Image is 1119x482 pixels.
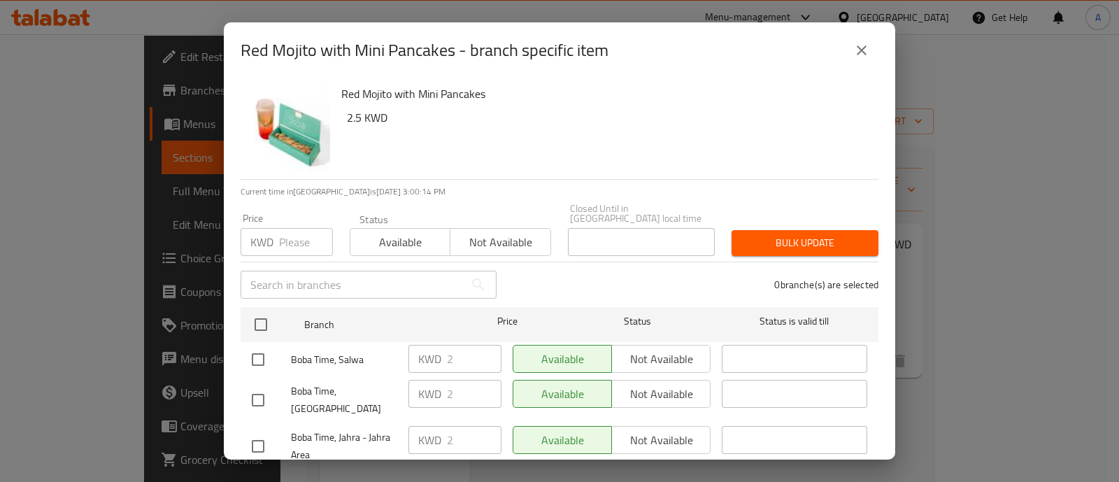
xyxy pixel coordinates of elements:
p: KWD [418,432,441,448]
span: Not available [456,232,545,253]
span: Available [356,232,445,253]
h6: 2.5 KWD [347,108,867,127]
span: Price [461,313,554,330]
input: Please enter price [447,345,501,373]
span: Boba Time, Jahra - Jahra Area [291,429,397,464]
p: KWD [418,350,441,367]
button: Available [350,228,450,256]
h6: Red Mojito with Mini Pancakes [341,84,867,104]
input: Please enter price [447,426,501,454]
button: Not available [450,228,550,256]
span: Bulk update [743,234,867,252]
span: Status [565,313,711,330]
span: Boba Time, Salwa [291,351,397,369]
p: 0 branche(s) are selected [774,278,878,292]
button: Bulk update [732,230,878,256]
input: Please enter price [279,228,333,256]
p: KWD [250,234,273,250]
button: close [845,34,878,67]
p: Current time in [GEOGRAPHIC_DATA] is [DATE] 3:00:14 PM [241,185,878,198]
img: Red Mojito with Mini Pancakes [241,84,330,173]
input: Please enter price [447,380,501,408]
input: Search in branches [241,271,464,299]
p: KWD [418,385,441,402]
span: Boba Time, [GEOGRAPHIC_DATA] [291,383,397,418]
span: Status is valid till [722,313,867,330]
span: Branch [304,316,450,334]
h2: Red Mojito with Mini Pancakes - branch specific item [241,39,608,62]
